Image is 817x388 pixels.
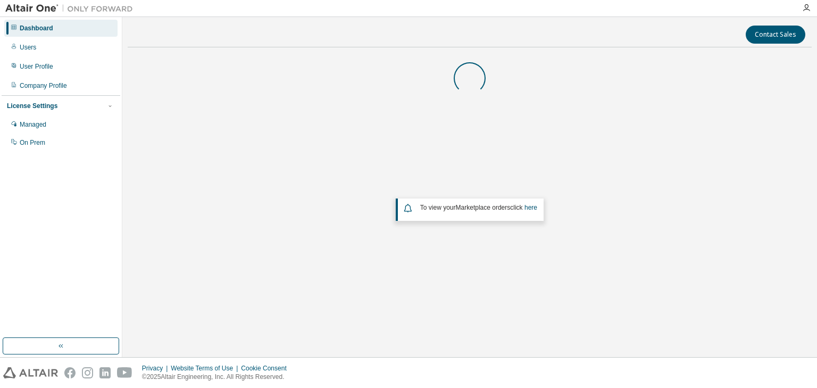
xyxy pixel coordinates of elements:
div: Managed [20,120,46,129]
button: Contact Sales [746,26,805,44]
span: To view your click [420,204,537,211]
div: Website Terms of Use [171,364,241,373]
img: facebook.svg [64,367,76,378]
img: linkedin.svg [99,367,111,378]
div: Cookie Consent [241,364,293,373]
div: Users [20,43,36,52]
img: Altair One [5,3,138,14]
div: Dashboard [20,24,53,32]
img: instagram.svg [82,367,93,378]
a: here [524,204,537,211]
p: © 2025 Altair Engineering, Inc. All Rights Reserved. [142,373,293,382]
img: altair_logo.svg [3,367,58,378]
img: youtube.svg [117,367,132,378]
em: Marketplace orders [456,204,511,211]
div: Privacy [142,364,171,373]
div: On Prem [20,138,45,147]
div: Company Profile [20,81,67,90]
div: License Settings [7,102,57,110]
div: User Profile [20,62,53,71]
